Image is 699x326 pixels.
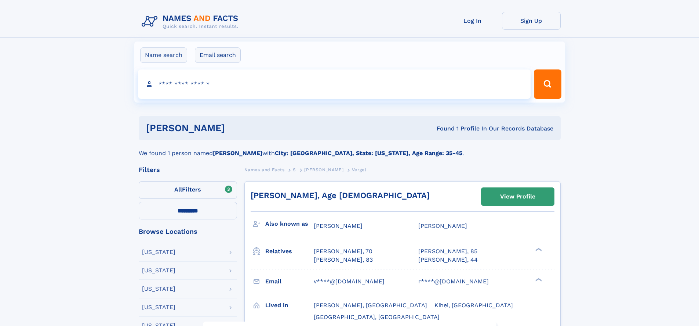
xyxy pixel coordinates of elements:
span: [PERSON_NAME], [GEOGRAPHIC_DATA] [314,302,427,309]
label: Name search [140,47,187,63]
input: search input [138,69,531,99]
a: [PERSON_NAME], Age [DEMOGRAPHIC_DATA] [251,191,430,200]
a: [PERSON_NAME], 85 [418,247,477,255]
span: [GEOGRAPHIC_DATA], [GEOGRAPHIC_DATA] [314,314,440,320]
b: [PERSON_NAME] [213,150,262,157]
a: [PERSON_NAME], 83 [314,256,373,264]
div: Browse Locations [139,228,237,235]
div: [US_STATE] [142,286,175,292]
label: Email search [195,47,241,63]
a: [PERSON_NAME] [304,165,343,174]
h3: Lived in [265,299,314,312]
label: Filters [139,181,237,199]
div: We found 1 person named with . [139,140,561,158]
h3: Email [265,275,314,288]
h1: [PERSON_NAME] [146,123,331,133]
span: [PERSON_NAME] [304,167,343,172]
a: Names and Facts [244,165,285,174]
span: All [174,186,182,193]
h3: Also known as [265,218,314,230]
div: ❯ [534,247,542,252]
div: [US_STATE] [142,268,175,273]
span: [PERSON_NAME] [314,222,363,229]
div: [US_STATE] [142,249,175,255]
a: View Profile [481,188,554,205]
h3: Relatives [265,245,314,258]
span: S [293,167,296,172]
span: [PERSON_NAME] [418,222,467,229]
div: Found 1 Profile In Our Records Database [331,125,553,133]
div: Filters [139,166,237,173]
b: City: [GEOGRAPHIC_DATA], State: [US_STATE], Age Range: 35-45 [275,150,462,157]
a: [PERSON_NAME], 44 [418,256,478,264]
span: Kihei, [GEOGRAPHIC_DATA] [434,302,513,309]
div: ❯ [534,277,542,282]
a: Sign Up [502,12,561,30]
a: [PERSON_NAME], 70 [314,247,372,255]
a: Log In [443,12,502,30]
div: [US_STATE] [142,304,175,310]
span: Vergel [352,167,367,172]
a: S [293,165,296,174]
img: Logo Names and Facts [139,12,244,32]
button: Search Button [534,69,561,99]
div: View Profile [500,188,535,205]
